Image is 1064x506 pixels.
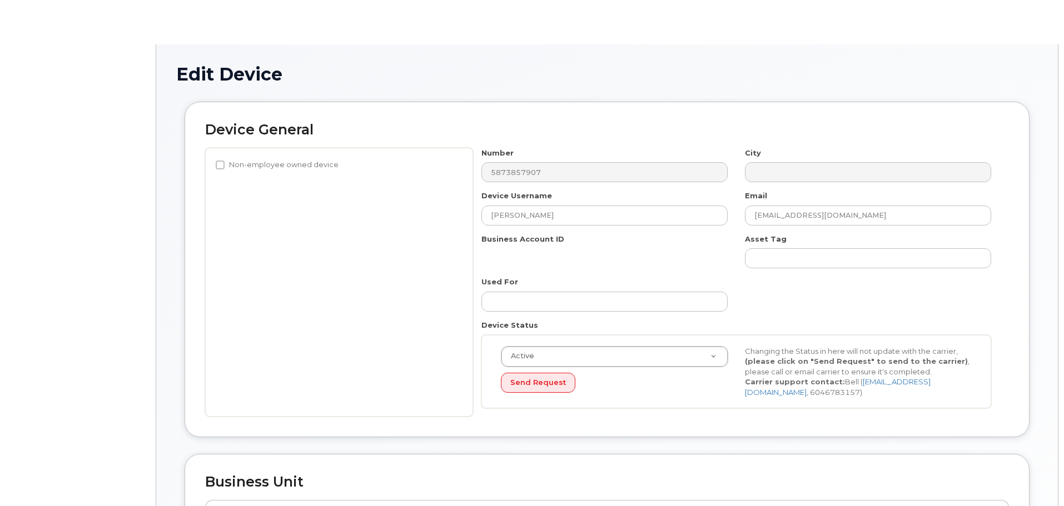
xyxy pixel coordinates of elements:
label: Number [481,148,514,158]
strong: (please click on "Send Request" to send to the carrier) [745,357,968,365]
input: Non-employee owned device [216,161,225,169]
a: Active [501,347,728,367]
label: Asset Tag [745,234,787,244]
label: Non-employee owned device [216,158,339,172]
h2: Business Unit [205,474,1009,490]
h2: Device General [205,122,1009,138]
div: Changing the Status in here will not update with the carrier, , please call or email carrier to e... [737,346,981,398]
label: Used For [481,277,518,287]
h1: Edit Device [176,64,1038,84]
label: Device Username [481,191,552,201]
a: [EMAIL_ADDRESS][DOMAIN_NAME] [745,377,931,397]
label: City [745,148,761,158]
label: Email [745,191,767,201]
strong: Carrier support contact: [745,377,845,386]
label: Business Account ID [481,234,564,244]
label: Device Status [481,320,538,330]
span: Active [504,351,534,361]
button: Send Request [501,373,575,393]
